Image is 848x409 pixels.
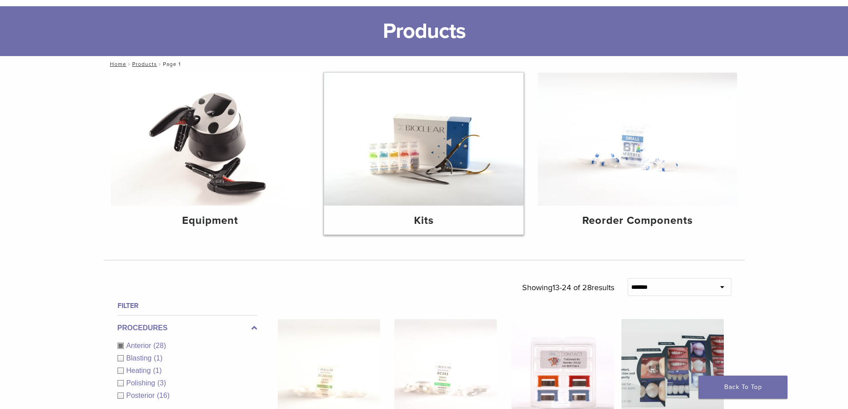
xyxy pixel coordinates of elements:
[154,354,162,362] span: (1)
[522,278,614,297] p: Showing results
[545,213,730,229] h4: Reorder Components
[126,342,154,349] span: Anterior
[157,392,170,399] span: (16)
[698,376,787,399] a: Back To Top
[126,379,158,387] span: Polishing
[331,213,516,229] h4: Kits
[111,73,310,206] img: Equipment
[126,354,154,362] span: Blasting
[157,62,163,66] span: /
[157,379,166,387] span: (3)
[538,73,737,206] img: Reorder Components
[111,73,310,235] a: Equipment
[118,213,303,229] h4: Equipment
[538,73,737,235] a: Reorder Components
[126,392,157,399] span: Posterior
[107,61,126,67] a: Home
[118,323,257,333] label: Procedures
[324,73,523,206] img: Kits
[154,342,166,349] span: (28)
[126,367,153,374] span: Heating
[132,61,157,67] a: Products
[126,62,132,66] span: /
[104,56,745,72] nav: Page 1
[118,300,257,311] h4: Filter
[552,283,592,292] span: 13-24 of 28
[324,73,523,235] a: Kits
[153,367,162,374] span: (1)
